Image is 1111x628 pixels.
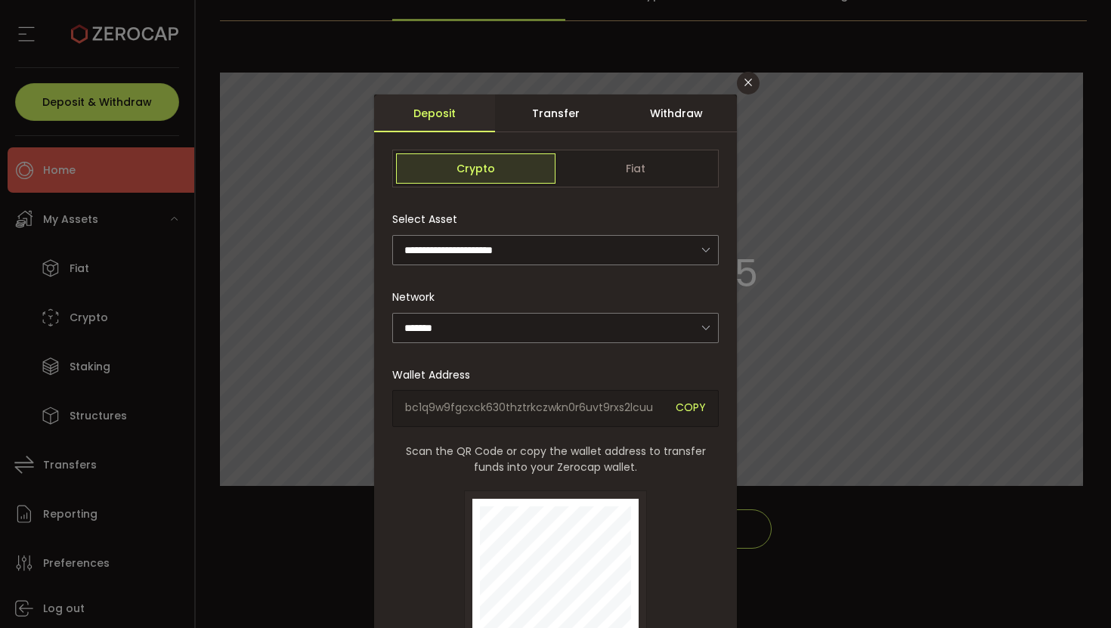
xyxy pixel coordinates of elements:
div: Deposit [374,94,495,132]
div: Transfer [495,94,616,132]
iframe: Chat Widget [772,24,1111,628]
span: Scan the QR Code or copy the wallet address to transfer funds into your Zerocap wallet. [392,444,719,475]
label: Network [392,289,444,305]
span: bc1q9w9fgcxck630thztrkczwkn0r6uvt9rxs2lcuu [405,400,664,417]
span: Crypto [396,153,555,184]
span: COPY [676,400,706,417]
label: Select Asset [392,212,466,227]
button: Close [737,72,760,94]
label: Wallet Address [392,367,479,382]
div: Withdraw [616,94,737,132]
span: Fiat [555,153,715,184]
